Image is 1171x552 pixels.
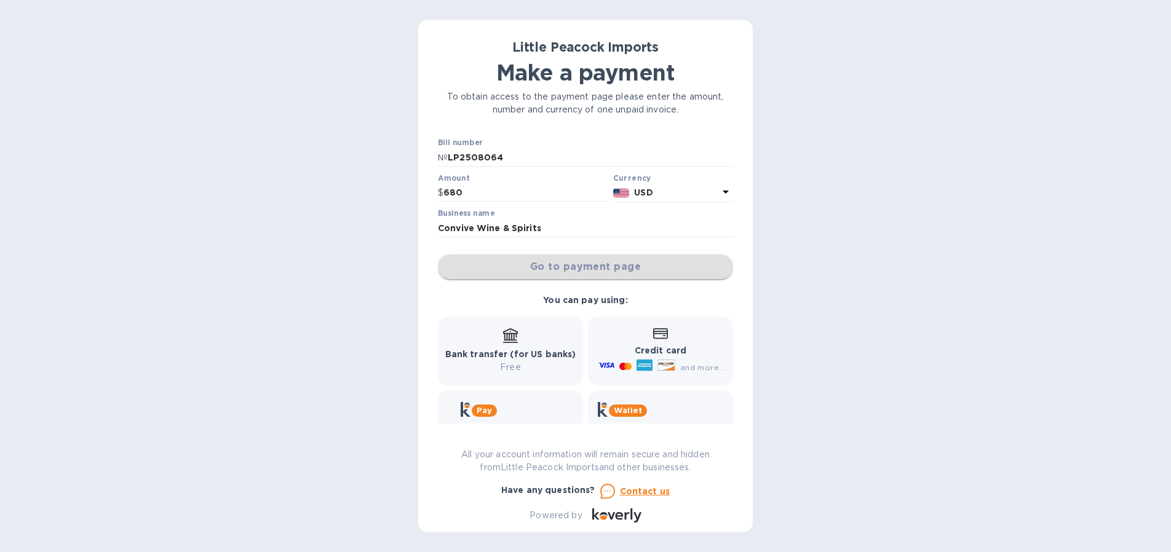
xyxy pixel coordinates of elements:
p: $ [438,186,443,199]
span: and more... [680,363,725,372]
p: № [438,151,448,164]
b: Get more time to pay [461,423,561,433]
label: Amount [438,175,469,182]
h1: Make a payment [438,60,733,85]
u: Contact us [620,486,670,496]
b: Wallet [614,406,642,415]
b: Pay [477,406,492,415]
p: Powered by [530,509,582,522]
img: USD [613,189,630,197]
b: Credit card [635,345,686,355]
input: Enter bill number [448,148,733,167]
p: To obtain access to the payment page please enter the amount, number and currency of one unpaid i... [438,90,733,116]
b: Bank transfer (for US banks) [445,349,576,359]
p: All your account information will remain secure and hidden from Little Peacock Imports and other ... [438,448,733,474]
b: Currency [613,173,651,183]
label: Business name [438,210,494,218]
b: You can pay using: [543,295,627,305]
input: Enter business name [438,219,733,237]
b: Little Peacock Imports [512,39,659,55]
b: Instant transfers via Wallet [598,423,723,433]
b: Have any questions? [501,485,595,495]
label: Bill number [438,140,482,147]
b: USD [634,187,653,197]
p: Free [445,361,576,374]
input: 0.00 [443,184,608,202]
